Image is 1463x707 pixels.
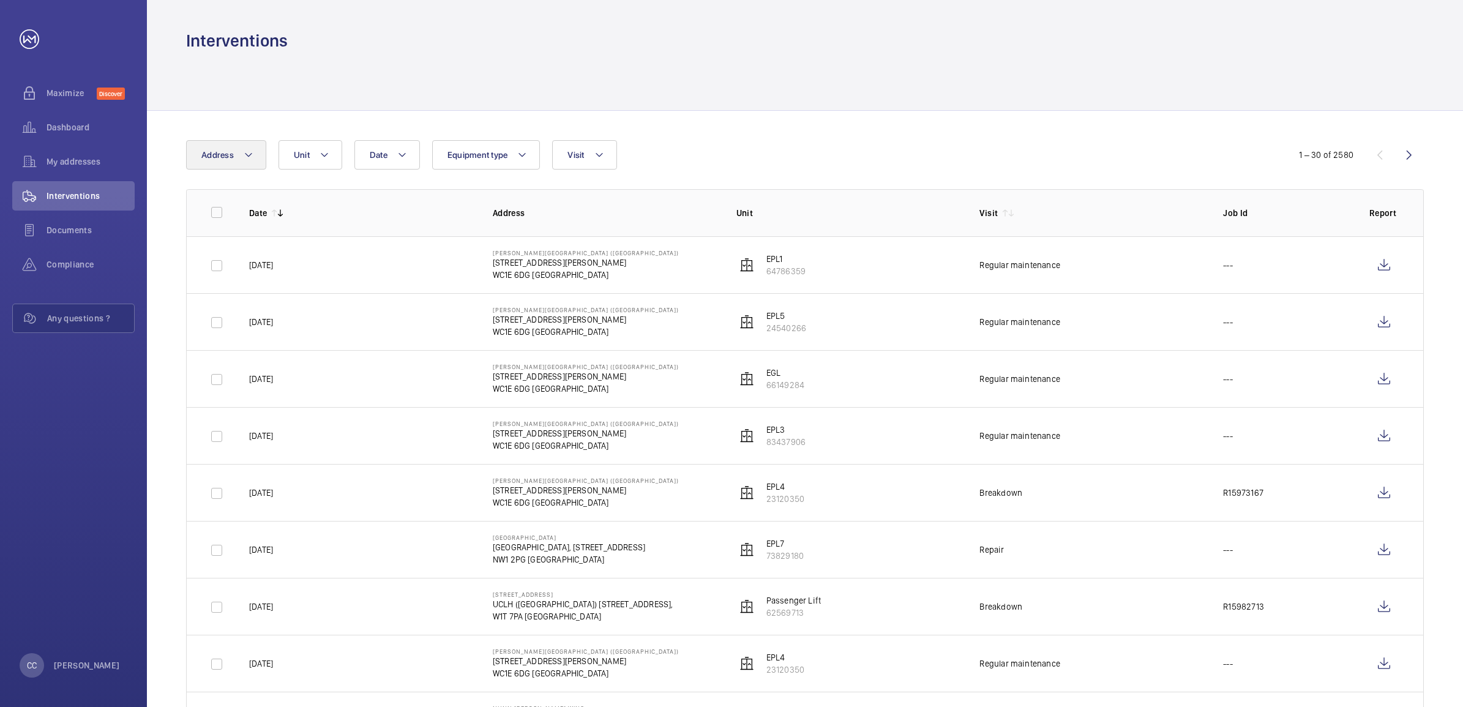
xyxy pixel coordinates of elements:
span: Compliance [47,258,135,271]
p: [DATE] [249,316,273,328]
p: --- [1223,430,1233,442]
p: EPL4 [766,481,804,493]
p: Address [493,207,717,219]
p: EPL7 [766,537,804,550]
div: Regular maintenance [979,430,1060,442]
p: --- [1223,657,1233,670]
p: [STREET_ADDRESS][PERSON_NAME] [493,427,679,440]
p: W1T 7PA [GEOGRAPHIC_DATA] [493,610,673,623]
span: Date [370,150,387,160]
p: [DATE] [249,373,273,385]
p: [DATE] [249,430,273,442]
p: WC1E 6DG [GEOGRAPHIC_DATA] [493,326,679,338]
p: Visit [979,207,998,219]
p: [PERSON_NAME] [54,659,120,671]
p: R15982713 [1223,600,1264,613]
p: [PERSON_NAME][GEOGRAPHIC_DATA] ([GEOGRAPHIC_DATA]) [493,363,679,370]
p: 66149284 [766,379,804,391]
p: EGL [766,367,804,379]
p: EPL4 [766,651,804,664]
img: elevator.svg [739,428,754,443]
img: elevator.svg [739,372,754,386]
p: 83437906 [766,436,806,448]
p: WC1E 6DG [GEOGRAPHIC_DATA] [493,440,679,452]
p: [STREET_ADDRESS][PERSON_NAME] [493,484,679,496]
p: 62569713 [766,607,821,619]
p: UCLH ([GEOGRAPHIC_DATA]) [STREET_ADDRESS], [493,598,673,610]
span: Documents [47,224,135,236]
p: [DATE] [249,657,273,670]
span: Visit [567,150,584,160]
p: [PERSON_NAME][GEOGRAPHIC_DATA] ([GEOGRAPHIC_DATA]) [493,306,679,313]
p: [DATE] [249,487,273,499]
img: elevator.svg [739,485,754,500]
p: [PERSON_NAME][GEOGRAPHIC_DATA] ([GEOGRAPHIC_DATA]) [493,477,679,484]
p: [DATE] [249,600,273,613]
img: elevator.svg [739,315,754,329]
span: Interventions [47,190,135,202]
button: Date [354,140,420,170]
p: [PERSON_NAME][GEOGRAPHIC_DATA] ([GEOGRAPHIC_DATA]) [493,420,679,427]
span: Discover [97,88,125,100]
p: 64786359 [766,265,806,277]
p: EPL3 [766,424,806,436]
p: [PERSON_NAME][GEOGRAPHIC_DATA] ([GEOGRAPHIC_DATA]) [493,249,679,256]
p: WC1E 6DG [GEOGRAPHIC_DATA] [493,383,679,395]
p: [DATE] [249,259,273,271]
img: elevator.svg [739,599,754,614]
span: Dashboard [47,121,135,133]
p: [STREET_ADDRESS] [493,591,673,598]
p: WC1E 6DG [GEOGRAPHIC_DATA] [493,667,679,679]
span: Unit [294,150,310,160]
img: elevator.svg [739,258,754,272]
div: Regular maintenance [979,657,1060,670]
p: [DATE] [249,544,273,556]
p: WC1E 6DG [GEOGRAPHIC_DATA] [493,269,679,281]
button: Visit [552,140,616,170]
span: Equipment type [447,150,508,160]
p: NW1 2PG [GEOGRAPHIC_DATA] [493,553,645,566]
div: Regular maintenance [979,259,1060,271]
button: Unit [279,140,342,170]
span: Maximize [47,87,97,99]
p: Passenger Lift [766,594,821,607]
p: 23120350 [766,664,804,676]
p: Report [1369,207,1399,219]
p: --- [1223,373,1233,385]
p: [GEOGRAPHIC_DATA], [STREET_ADDRESS] [493,541,645,553]
div: Regular maintenance [979,316,1060,328]
div: Repair [979,544,1004,556]
p: CC [27,659,37,671]
button: Address [186,140,266,170]
span: Any questions ? [47,312,134,324]
p: [STREET_ADDRESS][PERSON_NAME] [493,313,679,326]
p: R15973167 [1223,487,1263,499]
p: [STREET_ADDRESS][PERSON_NAME] [493,655,679,667]
p: Unit [736,207,960,219]
p: [PERSON_NAME][GEOGRAPHIC_DATA] ([GEOGRAPHIC_DATA]) [493,648,679,655]
span: Address [201,150,234,160]
p: 23120350 [766,493,804,505]
p: [GEOGRAPHIC_DATA] [493,534,645,541]
div: 1 – 30 of 2580 [1299,149,1353,161]
p: --- [1223,316,1233,328]
img: elevator.svg [739,542,754,557]
p: Date [249,207,267,219]
p: Job Id [1223,207,1350,219]
p: [STREET_ADDRESS][PERSON_NAME] [493,256,679,269]
p: 24540266 [766,322,806,334]
div: Regular maintenance [979,373,1060,385]
span: My addresses [47,155,135,168]
div: Breakdown [979,487,1022,499]
p: --- [1223,544,1233,556]
p: 73829180 [766,550,804,562]
p: --- [1223,259,1233,271]
button: Equipment type [432,140,541,170]
p: EPL5 [766,310,806,322]
img: elevator.svg [739,656,754,671]
div: Breakdown [979,600,1022,613]
h1: Interventions [186,29,288,52]
p: [STREET_ADDRESS][PERSON_NAME] [493,370,679,383]
p: EPL1 [766,253,806,265]
p: WC1E 6DG [GEOGRAPHIC_DATA] [493,496,679,509]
